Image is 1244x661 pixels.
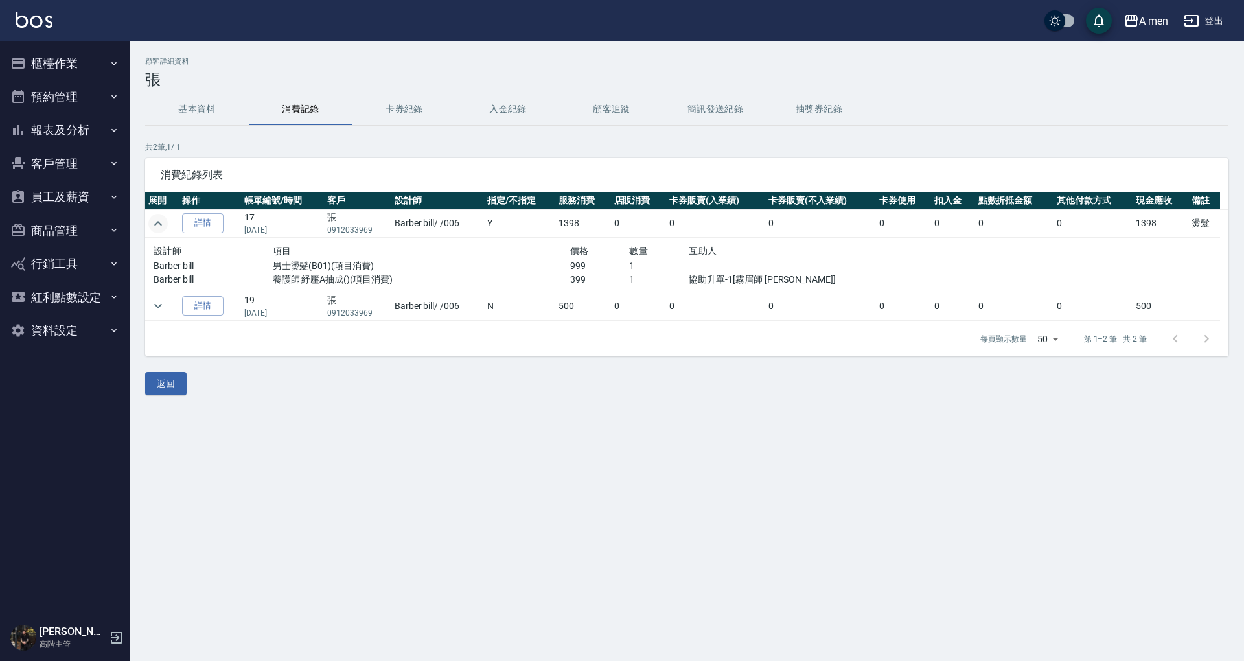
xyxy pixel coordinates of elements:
button: 預約管理 [5,80,124,114]
h5: [PERSON_NAME] [40,625,106,638]
p: [DATE] [244,224,321,236]
button: 報表及分析 [5,113,124,147]
span: 項目 [273,246,292,256]
td: Y [484,209,555,238]
button: 簡訊發送紀錄 [663,94,767,125]
th: 點數折抵金額 [975,192,1054,209]
th: 服務消費 [555,192,611,209]
td: 1398 [555,209,611,238]
td: 0 [931,292,974,320]
td: 0 [1054,292,1133,320]
span: 設計師 [154,246,181,256]
p: 每頁顯示數量 [980,333,1027,345]
button: expand row [148,214,168,233]
td: 0 [975,292,1054,320]
td: 0 [666,209,765,238]
a: 詳情 [182,296,224,316]
span: 互助人 [689,246,717,256]
th: 展開 [145,192,179,209]
th: 扣入金 [931,192,974,209]
th: 操作 [179,192,241,209]
td: 0 [611,209,667,238]
p: Barber bill [154,259,273,273]
th: 卡券使用 [876,192,932,209]
span: 消費紀錄列表 [161,168,1213,181]
button: 商品管理 [5,214,124,248]
button: 登出 [1179,9,1228,33]
td: 0 [765,292,876,320]
h3: 張 [145,71,1228,89]
td: 0 [1054,209,1133,238]
p: 999 [570,259,630,273]
img: Logo [16,12,52,28]
h2: 顧客詳細資料 [145,57,1228,65]
button: 資料設定 [5,314,124,347]
span: 價格 [570,246,589,256]
button: 紅利點數設定 [5,281,124,314]
button: 櫃檯作業 [5,47,124,80]
td: 0 [975,209,1054,238]
p: 0912033969 [327,224,387,236]
div: A men [1139,13,1168,29]
button: 卡券紀錄 [352,94,456,125]
td: 0 [876,209,932,238]
td: 19 [241,292,324,320]
button: 顧客追蹤 [560,94,663,125]
p: 1 [629,273,689,286]
button: 行銷工具 [5,247,124,281]
button: 基本資料 [145,94,249,125]
th: 設計師 [391,192,484,209]
p: 養護師 紓壓A抽成()(項目消費) [273,273,570,286]
p: Barber bill [154,273,273,286]
button: 消費記錄 [249,94,352,125]
button: 員工及薪資 [5,180,124,214]
button: 客戶管理 [5,147,124,181]
a: 詳情 [182,213,224,233]
p: [DATE] [244,307,321,319]
button: save [1086,8,1112,34]
p: 男士燙髮(B01)(項目消費) [273,259,570,273]
p: 399 [570,273,630,286]
p: 協助升單-1[霧眉師 [PERSON_NAME]] [689,273,867,286]
td: 張 [324,292,391,320]
td: 0 [876,292,932,320]
td: 0 [765,209,876,238]
button: A men [1118,8,1173,34]
th: 卡券販賣(入業績) [666,192,765,209]
td: 張 [324,209,391,238]
span: 數量 [629,246,648,256]
th: 帳單編號/時間 [241,192,324,209]
th: 其他付款方式 [1054,192,1133,209]
td: 17 [241,209,324,238]
button: 入金紀錄 [456,94,560,125]
th: 客戶 [324,192,391,209]
th: 備註 [1188,192,1220,209]
td: Barber bill / /006 [391,292,484,320]
div: 50 [1032,321,1063,356]
th: 指定/不指定 [484,192,555,209]
td: 燙髮 [1188,209,1220,238]
p: 共 2 筆, 1 / 1 [145,141,1228,153]
td: 1398 [1133,209,1188,238]
button: 返回 [145,372,187,396]
p: 0912033969 [327,307,387,319]
p: 第 1–2 筆 共 2 筆 [1084,333,1147,345]
td: 500 [555,292,611,320]
th: 卡券販賣(不入業績) [765,192,876,209]
button: expand row [148,296,168,316]
td: 0 [931,209,974,238]
td: 0 [611,292,667,320]
th: 店販消費 [611,192,667,209]
td: N [484,292,555,320]
p: 1 [629,259,689,273]
td: Barber bill / /006 [391,209,484,238]
button: 抽獎券紀錄 [767,94,871,125]
td: 0 [666,292,765,320]
img: Person [10,625,36,651]
td: 500 [1133,292,1188,320]
p: 高階主管 [40,638,106,650]
th: 現金應收 [1133,192,1188,209]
